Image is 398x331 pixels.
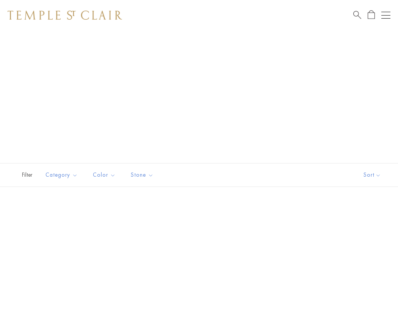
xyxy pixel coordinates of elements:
button: Color [87,166,121,184]
span: Stone [127,170,159,180]
img: Temple St. Clair [8,11,122,20]
button: Stone [125,166,159,184]
span: Category [42,170,83,180]
a: Search [353,10,361,20]
button: Open navigation [381,11,390,20]
span: Color [89,170,121,180]
button: Category [40,166,83,184]
button: Show sort by [346,163,398,187]
a: Open Shopping Bag [368,10,375,20]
